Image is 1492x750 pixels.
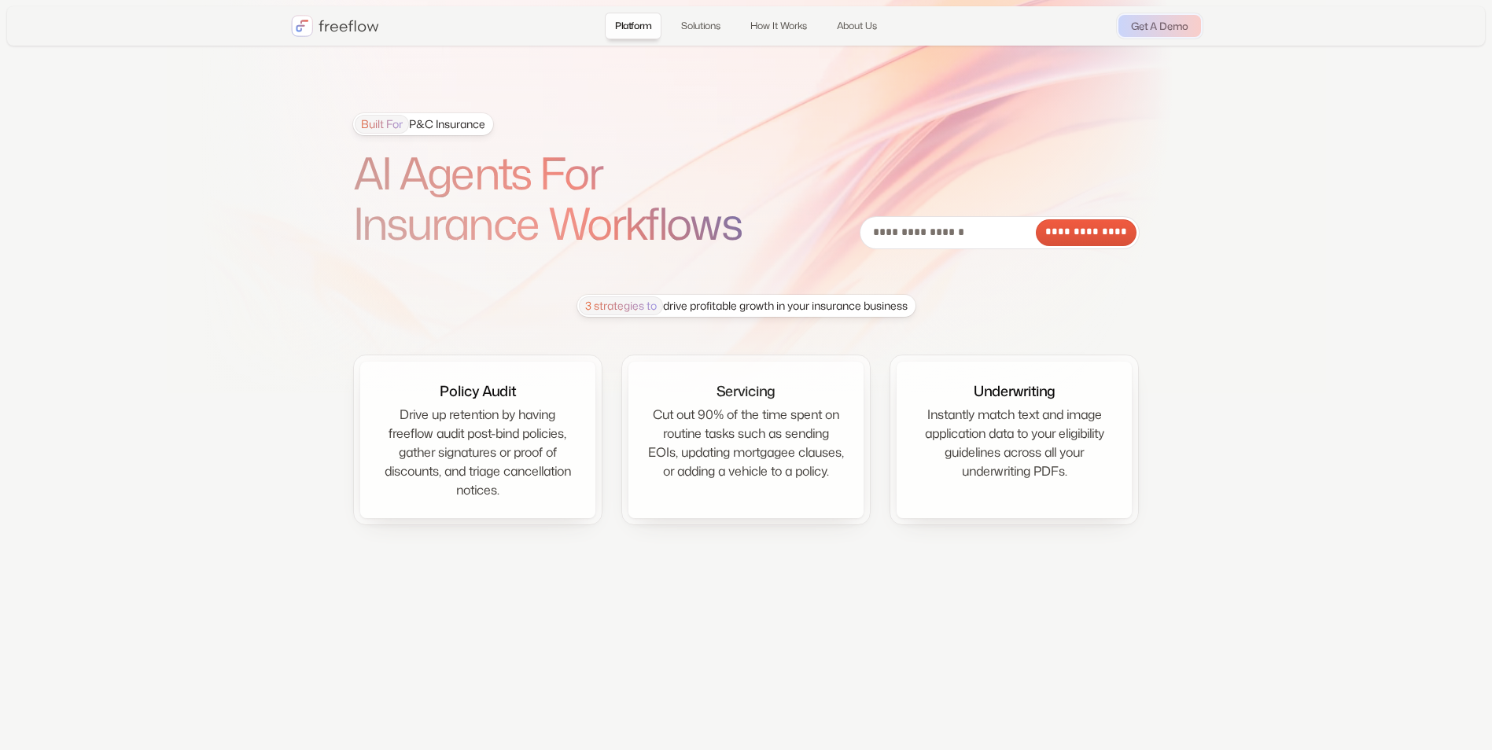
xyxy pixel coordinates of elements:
[827,13,887,39] a: About Us
[647,405,845,480] div: Cut out 90% of the time spent on routine tasks such as sending EOIs, updating mortgagee clauses, ...
[291,15,379,37] a: home
[1118,15,1201,37] a: Get A Demo
[605,13,661,39] a: Platform
[355,115,485,134] div: P&C Insurance
[740,13,817,39] a: How It Works
[974,381,1055,402] div: Underwriting
[717,381,775,402] div: Servicing
[579,296,663,315] span: 3 strategies to
[355,115,409,134] span: Built For
[671,13,731,39] a: Solutions
[860,216,1140,249] form: Email Form
[440,381,516,402] div: Policy Audit
[915,405,1113,480] div: Instantly match text and image application data to your eligibility guidelines across all your un...
[353,148,786,249] h1: AI Agents For Insurance Workflows
[379,405,577,499] div: Drive up retention by having freeflow audit post-bind policies, gather signatures or proof of dis...
[579,296,908,315] div: drive profitable growth in your insurance business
